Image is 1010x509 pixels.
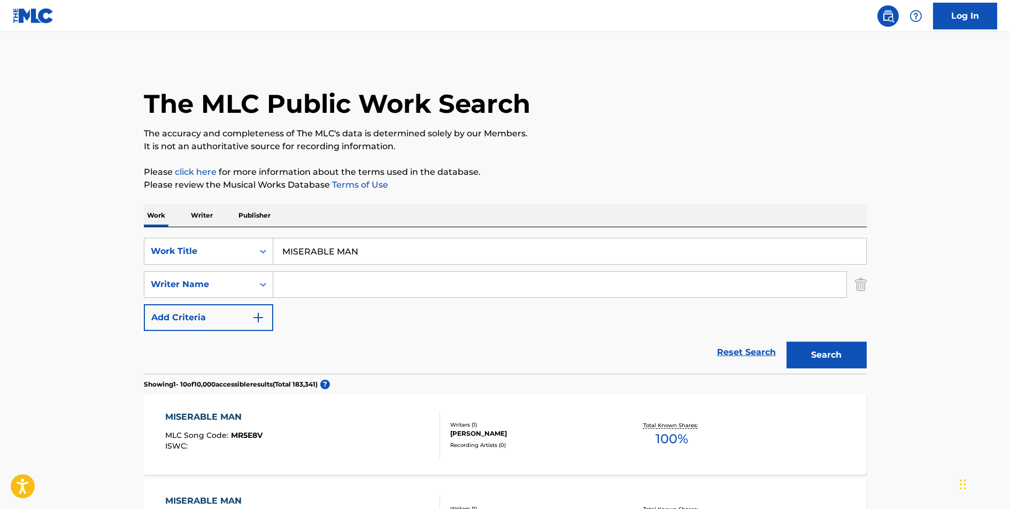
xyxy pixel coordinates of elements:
a: click here [175,167,217,177]
span: 100 % [656,429,688,449]
button: Add Criteria [144,304,273,331]
h1: The MLC Public Work Search [144,88,530,120]
a: Reset Search [712,341,781,364]
form: Search Form [144,238,867,374]
div: Recording Artists ( 0 ) [450,441,612,449]
span: MLC Song Code : [165,430,231,440]
span: ? [320,380,330,389]
p: Showing 1 - 10 of 10,000 accessible results (Total 183,341 ) [144,380,318,389]
img: help [909,10,922,22]
a: MISERABLE MANMLC Song Code:MR5E8VISWC:Writers (1)[PERSON_NAME]Recording Artists (0)Total Known Sh... [144,395,867,475]
div: Work Title [151,245,247,258]
img: MLC Logo [13,8,54,24]
p: Publisher [235,204,274,227]
div: Help [905,5,927,27]
div: MISERABLE MAN [165,411,263,423]
img: 9d2ae6d4665cec9f34b9.svg [252,311,265,324]
iframe: Chat Widget [957,458,1010,509]
span: ISWC : [165,441,190,451]
div: MISERABLE MAN [165,495,264,507]
p: Writer [188,204,216,227]
p: Work [144,204,168,227]
p: It is not an authoritative source for recording information. [144,140,867,153]
div: Writer Name [151,278,247,291]
div: [PERSON_NAME] [450,429,612,438]
img: Delete Criterion [855,271,867,298]
p: Please review the Musical Works Database [144,179,867,191]
a: Terms of Use [330,180,388,190]
div: Drag [960,468,966,500]
div: Writers ( 1 ) [450,421,612,429]
p: The accuracy and completeness of The MLC's data is determined solely by our Members. [144,127,867,140]
p: Total Known Shares: [643,421,700,429]
span: MR5E8V [231,430,263,440]
a: Public Search [877,5,899,27]
a: Log In [933,3,997,29]
img: search [882,10,895,22]
p: Please for more information about the terms used in the database. [144,166,867,179]
button: Search [787,342,867,368]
